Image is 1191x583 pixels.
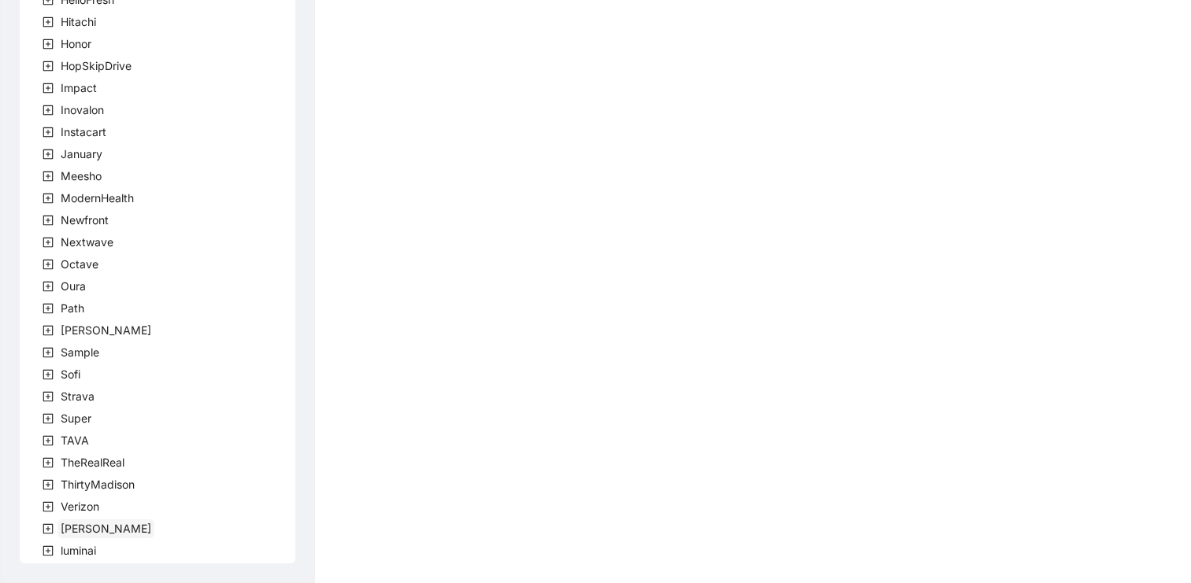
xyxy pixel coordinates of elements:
[58,431,92,450] span: TAVA
[58,167,105,186] span: Meesho
[58,35,95,54] span: Honor
[58,57,135,76] span: HopSkipDrive
[43,413,54,424] span: plus-square
[58,189,137,208] span: ModernHealth
[61,235,113,249] span: Nextwave
[61,323,151,337] span: [PERSON_NAME]
[58,343,102,362] span: Sample
[43,369,54,380] span: plus-square
[58,277,89,296] span: Oura
[61,213,109,227] span: Newfront
[43,259,54,270] span: plus-square
[61,169,102,183] span: Meesho
[43,83,54,94] span: plus-square
[61,125,106,138] span: Instacart
[61,191,134,205] span: ModernHealth
[61,37,91,50] span: Honor
[43,171,54,182] span: plus-square
[58,299,87,318] span: Path
[61,456,124,469] span: TheRealReal
[58,409,95,428] span: Super
[58,101,107,120] span: Inovalon
[61,434,89,447] span: TAVA
[43,435,54,446] span: plus-square
[43,501,54,512] span: plus-square
[43,193,54,204] span: plus-square
[43,303,54,314] span: plus-square
[61,544,96,557] span: luminai
[58,233,117,252] span: Nextwave
[58,321,154,340] span: Rothman
[58,541,99,560] span: luminai
[61,500,99,513] span: Verizon
[43,523,54,534] span: plus-square
[43,479,54,490] span: plus-square
[43,215,54,226] span: plus-square
[43,347,54,358] span: plus-square
[61,411,91,425] span: Super
[61,81,97,94] span: Impact
[61,15,96,28] span: Hitachi
[58,123,109,142] span: Instacart
[58,497,102,516] span: Verizon
[43,391,54,402] span: plus-square
[43,237,54,248] span: plus-square
[58,13,99,31] span: Hitachi
[61,301,84,315] span: Path
[61,103,104,116] span: Inovalon
[58,79,100,98] span: Impact
[61,59,132,72] span: HopSkipDrive
[43,105,54,116] span: plus-square
[58,453,128,472] span: TheRealReal
[43,127,54,138] span: plus-square
[58,255,102,274] span: Octave
[61,367,80,381] span: Sofi
[43,17,54,28] span: plus-square
[61,389,95,403] span: Strava
[43,325,54,336] span: plus-square
[43,281,54,292] span: plus-square
[58,519,154,538] span: Virta
[61,345,99,359] span: Sample
[43,149,54,160] span: plus-square
[61,478,135,491] span: ThirtyMadison
[43,61,54,72] span: plus-square
[58,387,98,406] span: Strava
[58,475,138,494] span: ThirtyMadison
[43,39,54,50] span: plus-square
[43,457,54,468] span: plus-square
[61,279,86,293] span: Oura
[58,365,83,384] span: Sofi
[43,545,54,556] span: plus-square
[61,522,151,535] span: [PERSON_NAME]
[61,257,98,271] span: Octave
[58,145,106,164] span: January
[58,211,112,230] span: Newfront
[61,147,102,161] span: January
